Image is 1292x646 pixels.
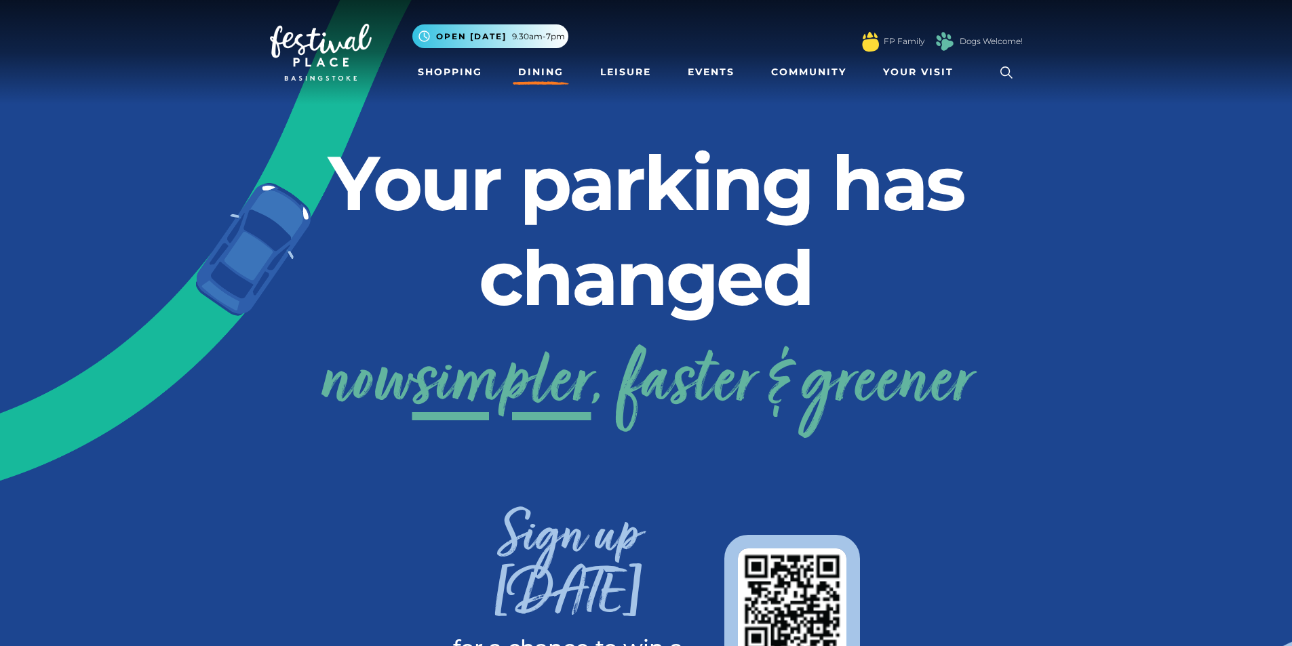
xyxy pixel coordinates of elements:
a: Your Visit [878,60,966,85]
img: Festival Place Logo [270,24,372,81]
span: simpler [412,330,591,439]
a: Community [766,60,852,85]
a: Shopping [412,60,488,85]
a: nowsimpler, faster & greener [321,330,972,439]
span: 9.30am-7pm [512,31,565,43]
h3: Sign up [DATE] [433,510,704,637]
button: Open [DATE] 9.30am-7pm [412,24,568,48]
a: Leisure [595,60,657,85]
a: Dogs Welcome! [960,35,1023,47]
span: Your Visit [883,65,954,79]
h2: Your parking has changed [270,136,1023,325]
a: FP Family [884,35,924,47]
a: Dining [513,60,569,85]
span: Open [DATE] [436,31,507,43]
a: Events [682,60,740,85]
